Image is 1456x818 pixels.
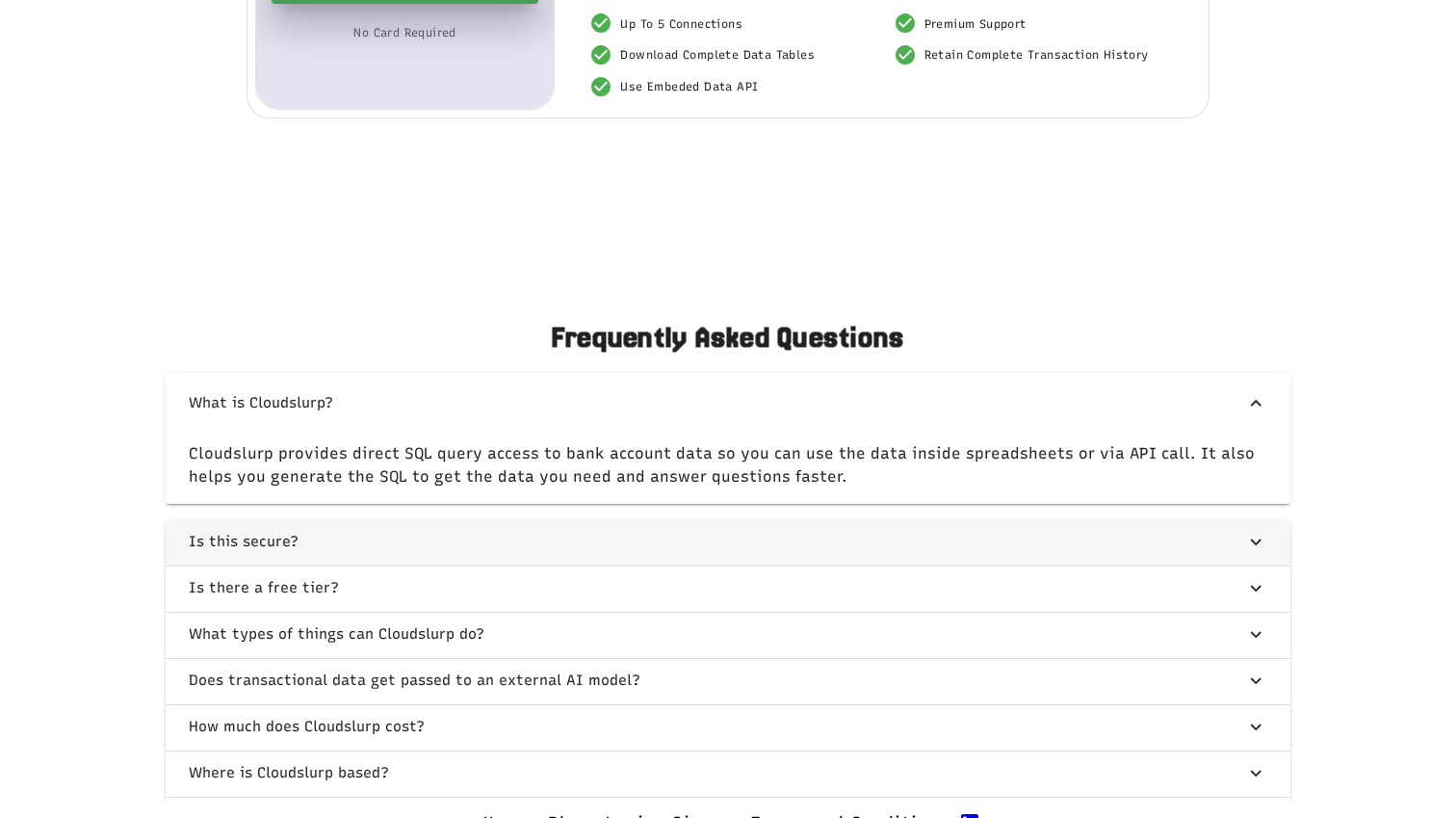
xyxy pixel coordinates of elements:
div: No Card Required [305,23,506,42]
button: Is there a free tier? [166,566,1290,612]
div: Cloudslurp provides direct SQL query access to bank account data so you can use the data inside s... [166,435,1290,504]
button: What is Cloudslurp? [166,373,1290,435]
button: Is this secure? [166,519,1290,566]
span: Premium Support [924,17,1027,31]
span: Up To 5 Connections [620,17,742,31]
button: Does transactional data get passed to an external AI model? [166,658,1290,704]
span: Download Complete Data Tables [620,48,815,62]
p: Frequently Asked Questions [46,319,1410,357]
button: What types of things can Cloudslurp do? [166,612,1290,658]
button: How much does Cloudslurp cost? [166,704,1290,751]
span: Retain Complete Transaction History [924,48,1149,62]
button: Where is Cloudslurp based? [166,751,1290,797]
span: Use Embeded Data API [620,80,758,93]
